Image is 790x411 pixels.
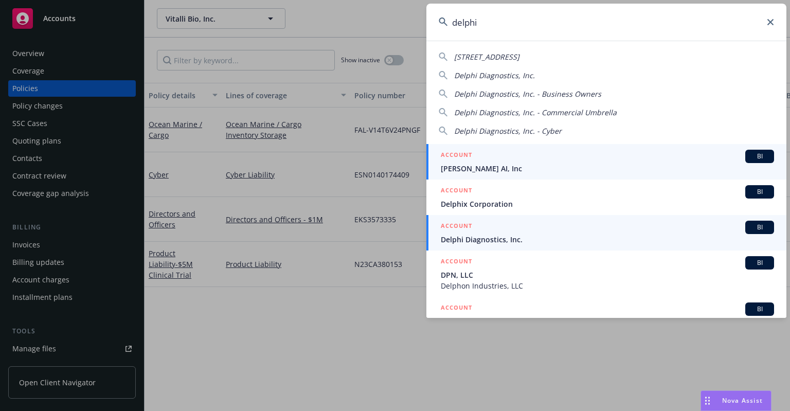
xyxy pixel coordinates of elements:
[441,199,774,209] span: Delphix Corporation
[722,396,763,405] span: Nova Assist
[441,280,774,291] span: Delphon Industries, LLC
[749,152,770,161] span: BI
[454,108,617,117] span: Delphi Diagnostics, Inc. - Commercial Umbrella
[441,316,774,327] span: [PERSON_NAME] Dolphin Project
[454,70,535,80] span: Delphi Diagnostics, Inc.
[441,163,774,174] span: [PERSON_NAME] AI, Inc
[701,391,714,410] div: Drag to move
[701,390,771,411] button: Nova Assist
[426,144,786,180] a: ACCOUNTBI[PERSON_NAME] AI, Inc
[426,297,786,332] a: ACCOUNTBI[PERSON_NAME] Dolphin Project
[441,221,472,233] h5: ACCOUNT
[454,52,519,62] span: [STREET_ADDRESS]
[441,234,774,245] span: Delphi Diagnostics, Inc.
[426,251,786,297] a: ACCOUNTBIDPN, LLCDelphon Industries, LLC
[426,215,786,251] a: ACCOUNTBIDelphi Diagnostics, Inc.
[441,185,472,198] h5: ACCOUNT
[749,223,770,232] span: BI
[454,126,562,136] span: Delphi Diagnostics, Inc. - Cyber
[749,187,770,196] span: BI
[749,258,770,267] span: BI
[441,256,472,269] h5: ACCOUNT
[426,180,786,215] a: ACCOUNTBIDelphix Corporation
[441,270,774,280] span: DPN, LLC
[749,305,770,314] span: BI
[441,302,472,315] h5: ACCOUNT
[426,4,786,41] input: Search...
[441,150,472,162] h5: ACCOUNT
[454,89,601,99] span: Delphi Diagnostics, Inc. - Business Owners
